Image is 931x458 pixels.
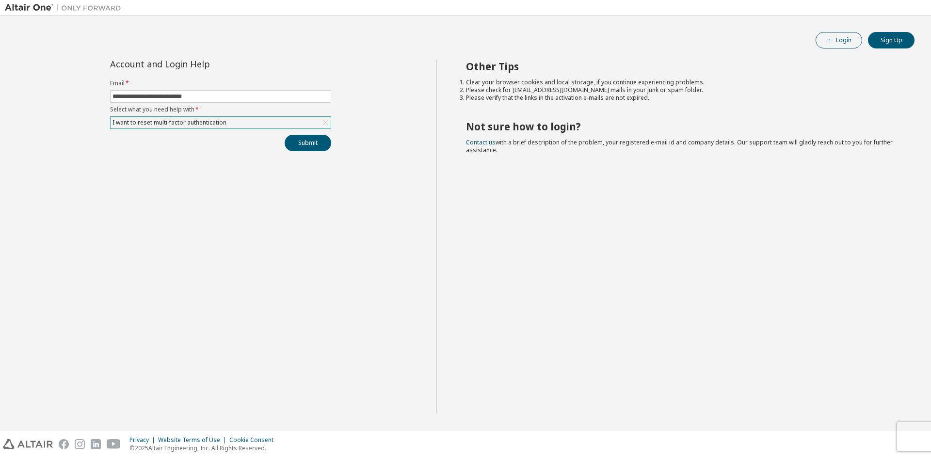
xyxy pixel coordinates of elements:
[5,3,126,13] img: Altair One
[129,444,279,452] p: © 2025 Altair Engineering, Inc. All Rights Reserved.
[110,60,287,68] div: Account and Login Help
[466,94,898,102] li: Please verify that the links in the activation e-mails are not expired.
[91,439,101,449] img: linkedin.svg
[3,439,53,449] img: altair_logo.svg
[816,32,862,48] button: Login
[129,436,158,444] div: Privacy
[229,436,279,444] div: Cookie Consent
[466,138,893,154] span: with a brief description of the problem, your registered e-mail id and company details. Our suppo...
[158,436,229,444] div: Website Terms of Use
[59,439,69,449] img: facebook.svg
[111,117,331,128] div: I want to reset multi-factor authentication
[466,138,496,146] a: Contact us
[107,439,121,449] img: youtube.svg
[466,120,898,133] h2: Not sure how to login?
[110,79,331,87] label: Email
[868,32,915,48] button: Sign Up
[466,86,898,94] li: Please check for [EMAIL_ADDRESS][DOMAIN_NAME] mails in your junk or spam folder.
[75,439,85,449] img: instagram.svg
[110,106,331,113] label: Select what you need help with
[466,79,898,86] li: Clear your browser cookies and local storage, if you continue experiencing problems.
[285,135,331,151] button: Submit
[466,60,898,73] h2: Other Tips
[111,117,228,128] div: I want to reset multi-factor authentication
